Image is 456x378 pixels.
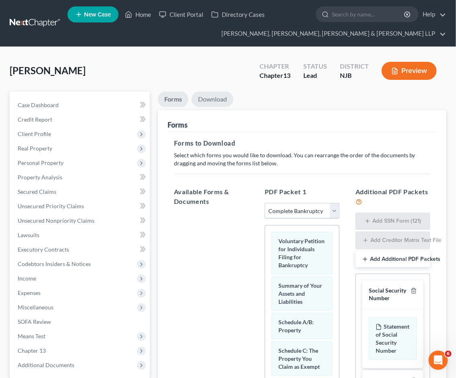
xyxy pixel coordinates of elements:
span: 13 [283,71,290,79]
div: NJB [340,71,369,80]
span: Miscellaneous [18,304,53,311]
span: Unsecured Nonpriority Claims [18,217,94,224]
span: Chapter 13 [18,347,46,354]
a: Download [192,91,233,107]
span: Schedule C: The Property You Claim as Exempt [278,347,320,370]
button: Add Creditor Matrix Text File [356,232,430,249]
span: Additional Documents [18,362,74,368]
a: Client Portal [155,7,207,22]
a: Lawsuits [11,228,150,242]
div: Statement of Social Security Number [369,317,417,360]
span: 6 [445,351,452,357]
a: Unsecured Nonpriority Claims [11,213,150,228]
span: Lawsuits [18,232,39,238]
span: Income [18,275,36,282]
button: Preview [382,62,437,80]
span: Unsecured Priority Claims [18,203,84,209]
h5: Additional PDF Packets [356,187,430,206]
a: [PERSON_NAME], [PERSON_NAME], [PERSON_NAME] & [PERSON_NAME] LLP [217,26,446,41]
div: Forms [168,120,188,130]
span: Codebtors Insiders & Notices [18,260,91,267]
a: Directory Cases [207,7,269,22]
a: Case Dashboard [11,98,150,112]
a: Property Analysis [11,170,150,185]
div: Chapter [260,62,290,71]
span: [PERSON_NAME] [10,65,86,76]
span: New Case [84,12,111,18]
a: Secured Claims [11,185,150,199]
h5: Forms to Download [174,138,430,148]
span: Expenses [18,289,41,296]
h5: Available Forms & Documents [174,187,249,206]
span: Property Analysis [18,174,62,181]
span: Schedule A/B: Property [278,319,314,333]
span: Voluntary Petition for Individuals Filing for Bankruptcy [278,238,325,268]
span: SOFA Review [18,318,51,325]
span: Executory Contracts [18,246,69,253]
input: Search by name... [332,7,405,22]
a: Unsecured Priority Claims [11,199,150,213]
span: Secured Claims [18,188,56,195]
a: Help [419,7,446,22]
button: Add Additional PDF Packets [356,251,430,268]
h5: PDF Packet 1 [265,187,339,197]
a: SOFA Review [11,315,150,329]
span: Personal Property [18,159,63,166]
span: Means Test [18,333,45,339]
span: Summary of Your Assets and Liabilities [278,282,322,305]
span: Case Dashboard [18,102,59,108]
iframe: Intercom live chat [429,351,448,370]
span: Credit Report [18,116,52,123]
div: Lead [303,71,327,80]
div: Status [303,62,327,71]
a: Credit Report [11,112,150,127]
div: Chapter [260,71,290,80]
div: Social Security Number [369,287,407,302]
span: Real Property [18,145,52,152]
button: Add SSN Form (121) [356,213,430,230]
span: Client Profile [18,130,51,137]
a: Forms [158,91,188,107]
a: Home [121,7,155,22]
a: Executory Contracts [11,242,150,257]
div: District [340,62,369,71]
p: Select which forms you would like to download. You can rearrange the order of the documents by dr... [174,151,430,167]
